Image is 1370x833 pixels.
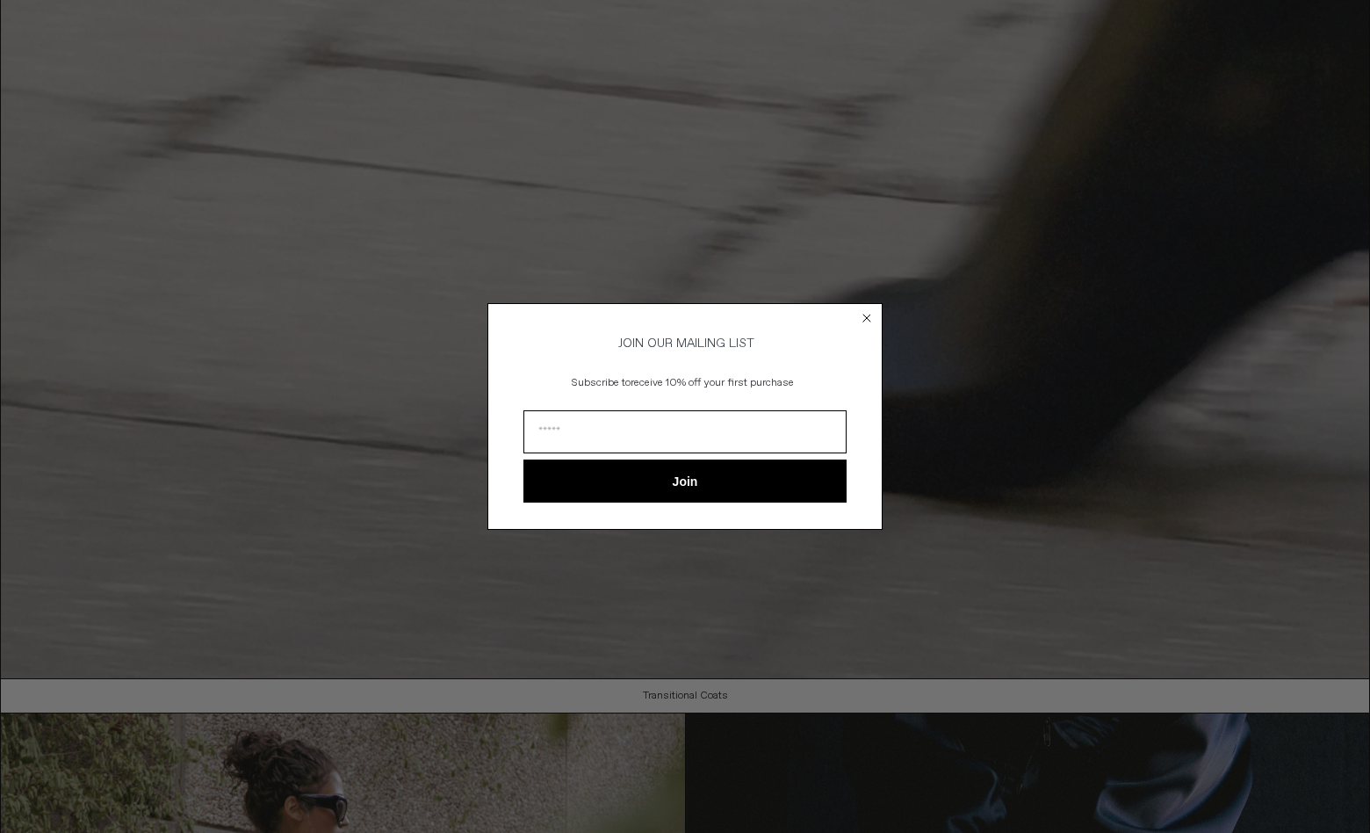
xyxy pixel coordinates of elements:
span: JOIN OUR MAILING LIST [616,336,754,351]
button: Close dialog [858,309,876,327]
span: Subscribe to [572,376,631,390]
input: Email [523,410,847,453]
button: Join [523,460,847,503]
span: receive 10% off your first purchase [631,376,794,390]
